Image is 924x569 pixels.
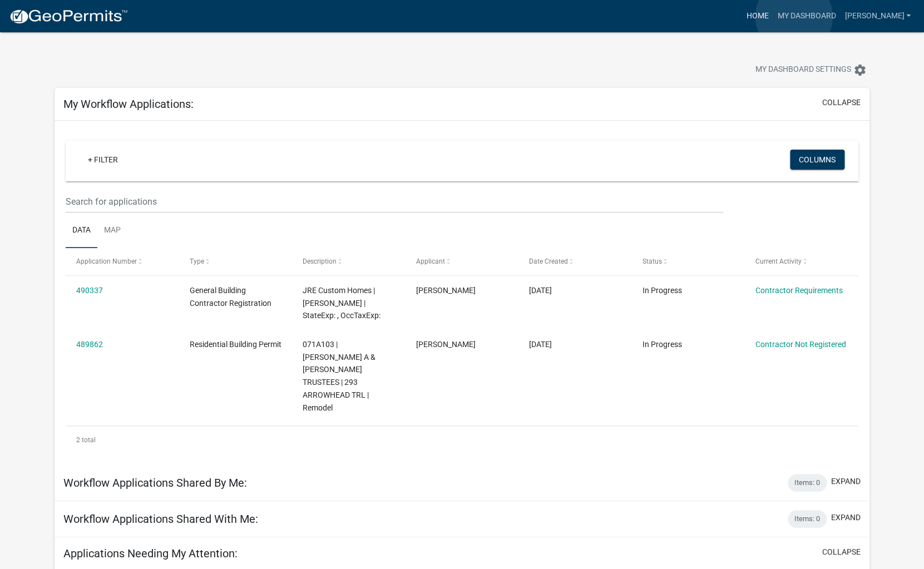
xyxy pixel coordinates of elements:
[63,512,258,526] h5: Workflow Applications Shared With Me:
[76,258,137,265] span: Application Number
[755,340,846,349] a: Contractor Not Registered
[97,213,127,249] a: Map
[642,258,661,265] span: Status
[773,6,840,27] a: My Dashboard
[840,6,915,27] a: [PERSON_NAME]
[631,248,744,275] datatable-header-cell: Status
[831,512,861,523] button: expand
[76,340,103,349] a: 489862
[518,248,631,275] datatable-header-cell: Date Created
[66,426,858,454] div: 2 total
[755,258,802,265] span: Current Activity
[788,510,827,528] div: Items: 0
[642,286,681,295] span: In Progress
[822,546,861,558] button: collapse
[853,63,867,77] i: settings
[822,97,861,108] button: collapse
[416,340,476,349] span: Jim
[755,63,851,77] span: My Dashboard Settings
[790,150,844,170] button: Columns
[55,121,869,464] div: collapse
[63,547,238,560] h5: Applications Needing My Attention:
[416,258,445,265] span: Applicant
[303,340,375,412] span: 071A103 | PAPENHAGEN BRETT A & DEBORAH B TRUSTEES | 293 ARROWHEAD TRL | Remodel
[755,286,843,295] a: Contractor Requirements
[745,248,858,275] datatable-header-cell: Current Activity
[190,258,204,265] span: Type
[529,340,552,349] span: 10/08/2025
[303,286,381,320] span: JRE Custom Homes | Jim Earle | StateExp: , OccTaxExp:
[405,248,518,275] datatable-header-cell: Applicant
[642,340,681,349] span: In Progress
[831,476,861,487] button: expand
[742,6,773,27] a: Home
[529,258,568,265] span: Date Created
[179,248,291,275] datatable-header-cell: Type
[63,97,194,111] h5: My Workflow Applications:
[416,286,476,295] span: Jim
[788,474,827,492] div: Items: 0
[747,59,876,81] button: My Dashboard Settingssettings
[66,248,179,275] datatable-header-cell: Application Number
[292,248,405,275] datatable-header-cell: Description
[66,213,97,249] a: Data
[76,286,103,295] a: 490337
[190,340,281,349] span: Residential Building Permit
[190,286,271,308] span: General Building Contractor Registration
[63,476,247,489] h5: Workflow Applications Shared By Me:
[529,286,552,295] span: 10/09/2025
[303,258,337,265] span: Description
[79,150,127,170] a: + Filter
[66,190,723,213] input: Search for applications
